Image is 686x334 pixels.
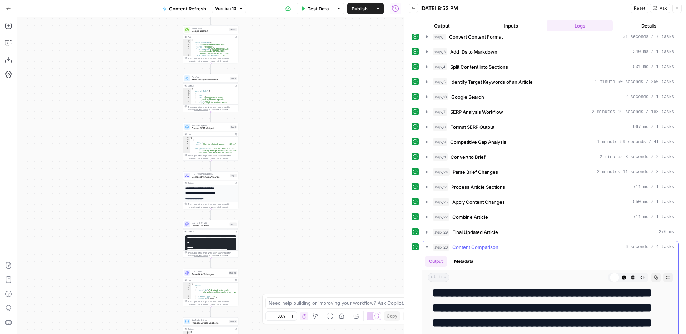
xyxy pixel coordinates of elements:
div: This output is too large & has been abbreviated for review. to view the full content. [188,57,237,63]
g: Edge from step_7 to step_8 [210,112,211,122]
span: Content Comparison [452,244,498,251]
span: 711 ms / 1 tasks [633,214,674,220]
span: Ask [660,5,667,11]
span: Test Data [308,5,329,12]
span: Toggle code folding, rows 3 through 8 [189,92,191,94]
div: Step 9 [230,174,237,177]
div: 4 [183,94,191,97]
button: 711 ms / 1 tasks [422,211,678,223]
span: Identify Target Keywords of an Article [450,78,533,85]
div: 1 [183,137,190,139]
span: Format SERP Output [192,127,229,130]
div: This output is too large & has been abbreviated for review. to view the full content. [188,300,237,306]
div: 6 [183,54,191,63]
div: 1 [183,283,191,285]
button: Output [425,256,447,267]
span: Toggle code folding, rows 1 through 26 [189,283,191,285]
div: 5 [183,147,190,158]
g: Edge from step_5 to step_10 [210,15,211,25]
span: 6 seconds / 4 tasks [625,244,674,250]
span: step_5 [433,78,447,85]
span: Toggle code folding, rows 2 through 9 [189,90,191,92]
div: 4 [183,46,191,48]
div: 1 [183,88,191,90]
span: Final Updated Article [452,229,498,236]
div: 6 [183,298,191,300]
span: Apply Content Changes [452,198,505,206]
button: Version 13 [212,4,246,13]
span: step_22 [433,213,449,221]
span: 50% [277,313,285,319]
g: Edge from step_9 to step_11 [210,209,211,220]
span: 2 minutes 16 seconds / 188 tasks [592,109,674,115]
span: Combine Article [452,213,488,221]
span: Convert to Brief [451,153,486,161]
span: Copy [387,313,397,319]
span: 2 minutes 11 seconds / 8 tasks [597,169,674,175]
span: Google Search [192,27,228,30]
div: Step 24 [229,271,237,275]
span: LLM · [PERSON_NAME] 4 [192,173,229,176]
span: Toggle code folding, rows 2 through 8 [188,139,190,141]
span: step_10 [433,93,448,100]
span: Copy the output [194,206,208,208]
button: Publish [347,3,372,14]
span: Toggle code folding, rows 1 through 9 [188,137,190,139]
button: Ask [650,4,670,13]
span: 711 ms / 1 tasks [633,184,674,190]
button: 967 ms / 1 tasks [422,121,678,133]
div: 3 [183,92,191,94]
span: 1 minute 59 seconds / 41 tasks [597,139,674,145]
div: Output [188,36,233,39]
span: 31 seconds / 7 tasks [623,34,674,40]
button: 711 ms / 1 tasks [422,181,678,193]
div: 4 [183,143,190,147]
div: Step 10 [229,28,237,31]
div: WorkflowSERP Analysis WorkflowStep 7Output{ "Research Data":[ { "rank":1, "link":"[URL][DOMAIN_NA... [183,74,238,112]
g: Edge from step_8 to step_9 [210,161,211,171]
div: 2 [183,90,191,92]
span: Toggle code folding, rows 1 through 10 [189,88,191,90]
span: Competitive Gap Analysis [192,175,229,179]
span: 276 ms [659,229,674,235]
span: step_26 [433,244,449,251]
button: 550 ms / 1 tasks [422,196,678,208]
span: Publish [352,5,368,12]
button: Output [409,20,475,31]
span: Copy the output [194,303,208,305]
span: string [428,273,449,282]
span: Version 13 [215,5,237,12]
span: Toggle code folding, rows 3 through 24 [189,287,191,289]
button: Test Data [297,3,333,14]
span: SERP Analysis Workflow [192,78,229,82]
span: step_1 [433,33,446,40]
button: 340 ms / 1 tasks [422,46,678,58]
span: Copy the output [194,255,208,257]
div: Step 12 [229,320,237,323]
div: Output [188,133,233,136]
span: step_29 [433,229,449,236]
div: This output is too large & has been abbreviated for review. to view the full content. [188,251,237,257]
span: Workflow [192,75,229,78]
button: 1 minute 59 seconds / 41 tasks [422,136,678,148]
span: Split Content into Sections [450,63,508,70]
span: Competitive Gap Analysis [450,138,506,146]
span: step_3 [433,48,447,55]
span: Run Code · Python [192,319,228,321]
span: 550 ms / 1 tasks [633,199,674,205]
span: Convert Content Format [449,33,503,40]
div: Output [188,230,233,233]
button: Metadata [450,256,478,267]
span: 2 minutes 3 seconds / 2 tasks [600,154,674,160]
div: 2 [183,285,191,287]
div: Output [188,84,233,87]
span: Copy the output [194,60,208,62]
div: 1 [183,39,191,41]
span: 340 ms / 1 tasks [633,49,674,55]
span: Copy the output [194,157,208,159]
div: 4 [183,289,191,295]
g: Edge from step_24 to step_12 [210,306,211,317]
span: Copy the output [194,109,208,111]
div: 2 [183,41,191,44]
span: step_12 [433,183,448,191]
